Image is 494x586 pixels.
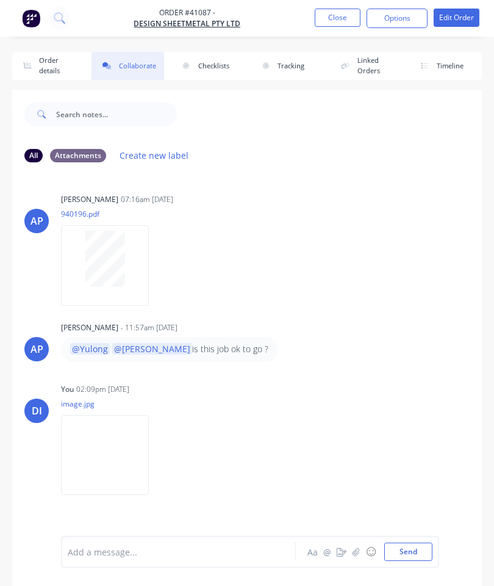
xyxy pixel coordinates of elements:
[70,343,268,355] p: is this job ok to go ?
[121,322,177,333] div: - 11:57am [DATE]
[50,149,106,162] div: Attachments
[134,7,240,18] span: Order #41087 -
[22,9,40,27] img: Factory
[61,194,118,205] div: [PERSON_NAME]
[434,9,479,27] button: Edit Order
[61,384,74,395] div: You
[61,209,161,219] p: 940196.pdf
[70,343,110,355] span: @Yulong
[363,544,378,559] button: ☺
[330,52,402,80] button: Linked Orders
[12,52,84,80] button: Order details
[24,149,43,162] div: All
[410,52,482,80] button: Timeline
[30,214,43,228] div: AP
[171,52,243,80] button: Checklists
[113,147,195,164] button: Create new label
[305,544,320,559] button: Aa
[61,399,161,409] p: image.jpg
[56,102,177,126] input: Search notes...
[134,18,240,29] a: Design Sheetmetal Pty Ltd
[61,322,118,333] div: [PERSON_NAME]
[91,52,163,80] button: Collaborate
[320,544,334,559] button: @
[30,342,43,356] div: AP
[251,52,323,80] button: Tracking
[121,194,173,205] div: 07:16am [DATE]
[112,343,192,355] span: @[PERSON_NAME]
[32,403,42,418] div: DI
[367,9,428,28] button: Options
[76,384,129,395] div: 02:09pm [DATE]
[384,543,432,561] button: Send
[315,9,360,27] button: Close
